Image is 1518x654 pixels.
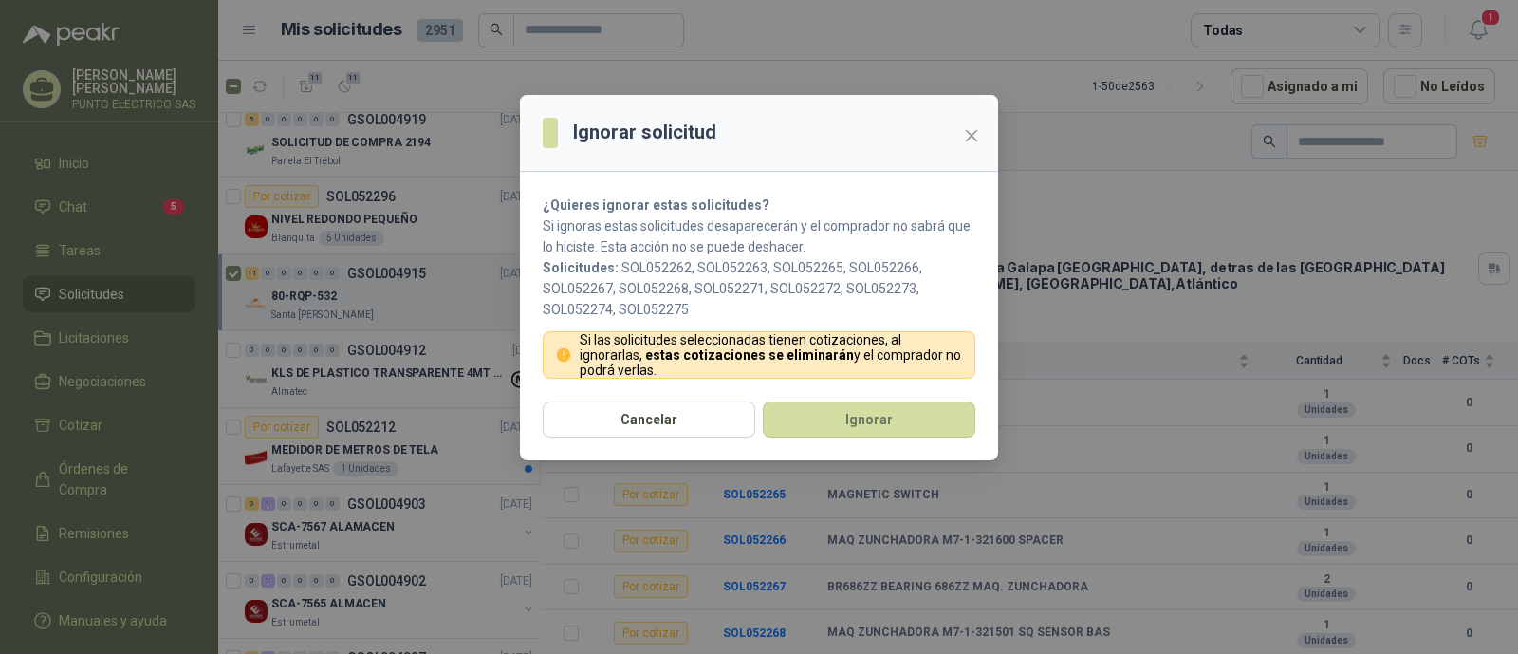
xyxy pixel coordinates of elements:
[543,402,755,438] button: Cancelar
[543,215,975,257] p: Si ignoras estas solicitudes desaparecerán y el comprador no sabrá que lo hiciste. Esta acción no...
[956,121,987,151] button: Close
[645,347,854,363] strong: estas cotizaciones se eliminarán
[580,332,964,378] p: Si las solicitudes seleccionadas tienen cotizaciones, al ignorarlas, y el comprador no podrá verlas.
[763,402,975,438] button: Ignorar
[543,257,975,320] p: SOL052262, SOL052263, SOL052265, SOL052266, SOL052267, SOL052268, SOL052271, SOL052272, SOL052273...
[543,260,619,275] b: Solicitudes:
[964,128,979,143] span: close
[543,197,769,213] strong: ¿Quieres ignorar estas solicitudes?
[573,118,716,147] h3: Ignorar solicitud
